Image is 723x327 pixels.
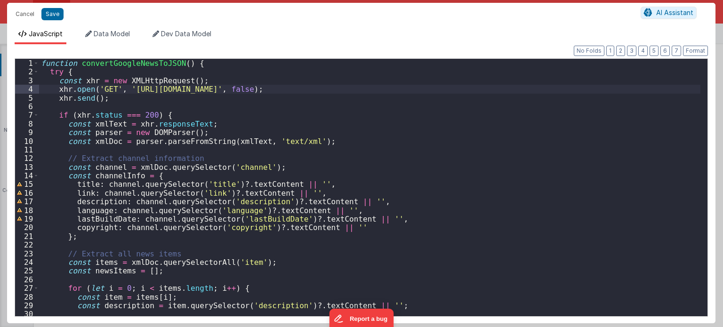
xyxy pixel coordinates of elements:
div: 11 [15,145,39,154]
div: 25 [15,266,39,275]
div: 22 [15,240,39,249]
span: Data Model [94,30,130,38]
div: 1 [15,59,39,67]
div: 4 [15,85,39,93]
button: 2 [616,46,625,56]
div: 5 [15,94,39,102]
div: 24 [15,258,39,266]
div: 30 [15,310,39,318]
div: 20 [15,223,39,231]
button: AI Assistant [641,7,697,19]
div: 28 [15,293,39,301]
button: Save [41,8,64,20]
div: 18 [15,206,39,215]
span: JavaScript [29,30,63,38]
div: 7 [15,111,39,119]
div: 14 [15,171,39,180]
div: 15 [15,180,39,188]
div: 10 [15,137,39,145]
div: 8 [15,120,39,128]
div: 17 [15,197,39,206]
div: 27 [15,284,39,292]
div: 2 [15,67,39,76]
div: 9 [15,128,39,136]
div: 26 [15,275,39,284]
button: 6 [660,46,670,56]
span: Dev Data Model [161,30,211,38]
button: 3 [627,46,636,56]
div: 21 [15,232,39,240]
button: Cancel [11,8,39,21]
div: 12 [15,154,39,162]
button: Format [683,46,708,56]
span: AI Assistant [656,8,693,16]
div: 29 [15,301,39,310]
div: 6 [15,102,39,111]
button: 1 [606,46,614,56]
div: 3 [15,76,39,85]
div: 19 [15,215,39,223]
button: 4 [638,46,648,56]
button: 5 [650,46,659,56]
button: No Folds [574,46,604,56]
button: 7 [672,46,681,56]
div: 13 [15,163,39,171]
div: 16 [15,189,39,197]
div: 23 [15,249,39,258]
